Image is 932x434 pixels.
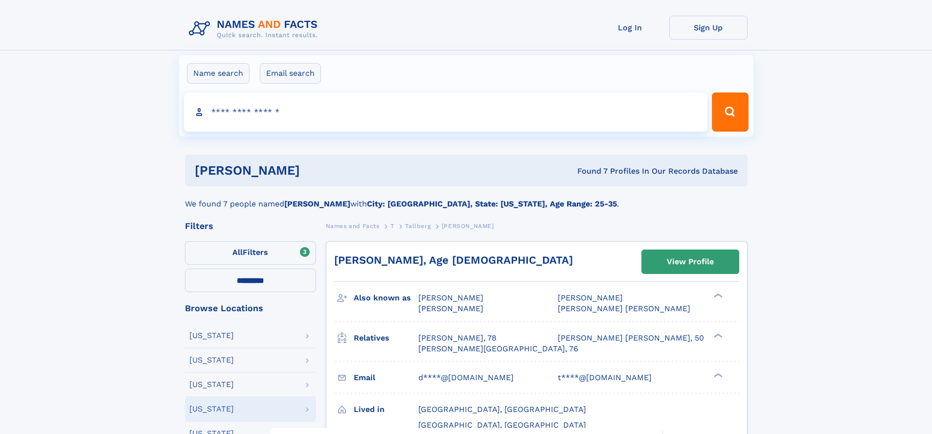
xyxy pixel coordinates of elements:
[185,241,316,265] label: Filters
[558,304,690,313] span: [PERSON_NAME] [PERSON_NAME]
[711,293,723,299] div: ❯
[438,166,738,177] div: Found 7 Profiles In Our Records Database
[354,401,418,418] h3: Lived in
[367,199,617,208] b: City: [GEOGRAPHIC_DATA], State: [US_STATE], Age Range: 25-35
[195,164,439,177] h1: [PERSON_NAME]
[405,223,431,229] span: Tallberg
[390,220,394,232] a: T
[418,405,586,414] span: [GEOGRAPHIC_DATA], [GEOGRAPHIC_DATA]
[354,290,418,306] h3: Also known as
[418,343,578,354] a: [PERSON_NAME][GEOGRAPHIC_DATA], 76
[667,251,714,273] div: View Profile
[711,372,723,378] div: ❯
[418,304,483,313] span: [PERSON_NAME]
[354,369,418,386] h3: Email
[184,92,708,132] input: search input
[284,199,350,208] b: [PERSON_NAME]
[187,63,250,84] label: Name search
[189,332,234,340] div: [US_STATE]
[189,381,234,388] div: [US_STATE]
[558,293,623,302] span: [PERSON_NAME]
[591,16,669,40] a: Log In
[232,248,243,257] span: All
[669,16,748,40] a: Sign Up
[642,250,739,274] a: View Profile
[418,420,586,430] span: [GEOGRAPHIC_DATA], [GEOGRAPHIC_DATA]
[185,186,748,210] div: We found 7 people named with .
[334,254,573,266] a: [PERSON_NAME], Age [DEMOGRAPHIC_DATA]
[558,333,704,343] a: [PERSON_NAME] [PERSON_NAME], 50
[189,405,234,413] div: [US_STATE]
[326,220,380,232] a: Names and Facts
[354,330,418,346] h3: Relatives
[390,223,394,229] span: T
[712,92,748,132] button: Search Button
[185,304,316,313] div: Browse Locations
[442,223,494,229] span: [PERSON_NAME]
[405,220,431,232] a: Tallberg
[185,222,316,230] div: Filters
[260,63,321,84] label: Email search
[418,293,483,302] span: [PERSON_NAME]
[189,356,234,364] div: [US_STATE]
[418,333,497,343] a: [PERSON_NAME], 78
[711,332,723,339] div: ❯
[185,16,326,42] img: Logo Names and Facts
